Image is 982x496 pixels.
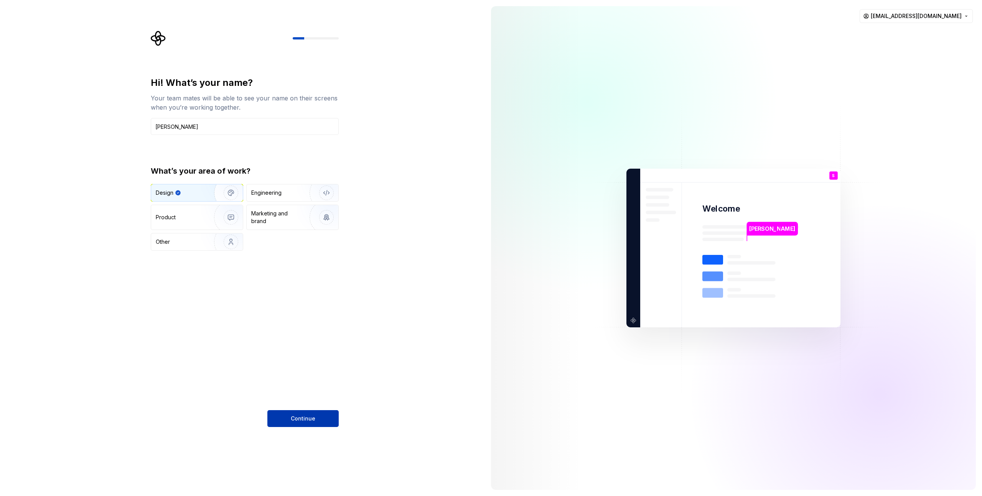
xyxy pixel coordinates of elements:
[251,189,282,197] div: Engineering
[151,77,339,89] div: Hi! What’s your name?
[151,31,166,46] svg: Supernova Logo
[749,225,795,233] p: [PERSON_NAME]
[267,410,339,427] button: Continue
[151,118,339,135] input: Han Solo
[291,415,315,422] span: Continue
[156,238,170,246] div: Other
[871,12,962,20] span: [EMAIL_ADDRESS][DOMAIN_NAME]
[151,94,339,112] div: Your team mates will be able to see your name on their screens when you’re working together.
[151,166,339,176] div: What’s your area of work?
[702,203,740,214] p: Welcome
[156,214,176,221] div: Product
[251,210,303,225] div: Marketing and brand
[860,9,973,23] button: [EMAIL_ADDRESS][DOMAIN_NAME]
[832,174,835,178] p: S
[156,189,173,197] div: Design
